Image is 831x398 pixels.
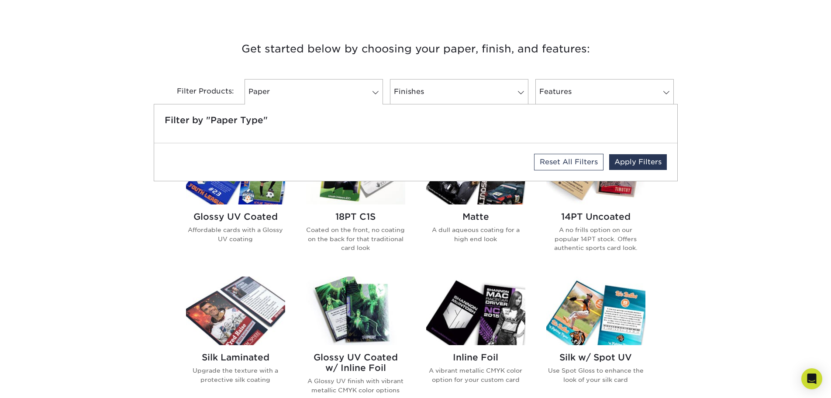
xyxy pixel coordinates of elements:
[426,366,525,384] p: A vibrant metallic CMYK color option for your custom card
[426,136,525,266] a: Matte Trading Cards Matte A dull aqueous coating for a high end look
[2,371,74,395] iframe: Google Customer Reviews
[306,377,405,395] p: A Glossy UV finish with vibrant metallic CMYK color options
[426,211,525,222] h2: Matte
[306,225,405,252] p: Coated on the front, no coating on the back for that traditional card look
[546,366,645,384] p: Use Spot Gloss to enhance the look of your silk card
[306,136,405,266] a: 18PT C1S Trading Cards 18PT C1S Coated on the front, no coating on the back for that traditional ...
[245,79,383,104] a: Paper
[546,277,645,345] img: Silk w/ Spot UV Trading Cards
[186,366,285,384] p: Upgrade the texture with a protective silk coating
[546,352,645,363] h2: Silk w/ Spot UV
[609,154,667,170] a: Apply Filters
[801,368,822,389] div: Open Intercom Messenger
[165,115,667,125] h5: Filter by "Paper Type"
[390,79,528,104] a: Finishes
[546,136,645,266] a: 14PT Uncoated Trading Cards 14PT Uncoated A no frills option on our popular 14PT stock. Offers au...
[186,225,285,243] p: Affordable cards with a Glossy UV coating
[535,79,674,104] a: Features
[546,225,645,252] p: A no frills option on our popular 14PT stock. Offers authentic sports card look.
[306,277,405,345] img: Glossy UV Coated w/ Inline Foil Trading Cards
[546,211,645,222] h2: 14PT Uncoated
[534,154,603,170] a: Reset All Filters
[426,277,525,345] img: Inline Foil Trading Cards
[186,211,285,222] h2: Glossy UV Coated
[306,352,405,373] h2: Glossy UV Coated w/ Inline Foil
[160,29,671,69] h3: Get started below by choosing your paper, finish, and features:
[154,79,241,104] div: Filter Products:
[186,352,285,363] h2: Silk Laminated
[186,136,285,266] a: Glossy UV Coated Trading Cards Glossy UV Coated Affordable cards with a Glossy UV coating
[186,277,285,345] img: Silk Laminated Trading Cards
[426,352,525,363] h2: Inline Foil
[306,211,405,222] h2: 18PT C1S
[426,225,525,243] p: A dull aqueous coating for a high end look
